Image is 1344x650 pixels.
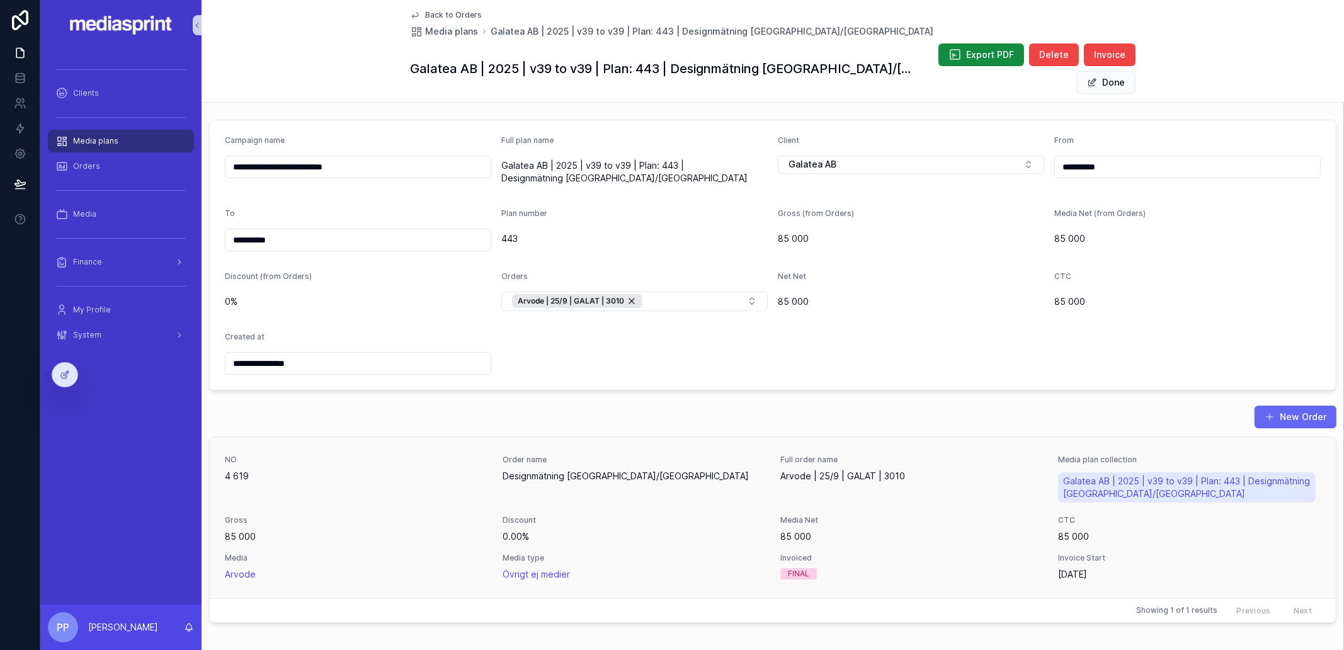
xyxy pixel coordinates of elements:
[491,25,933,38] a: Galatea AB | 2025 | v39 to v39 | Plan: 443 | Designmätning [GEOGRAPHIC_DATA]/[GEOGRAPHIC_DATA]
[225,515,487,525] span: Gross
[789,158,836,171] span: Galatea AB
[48,82,194,105] a: Clients
[210,437,1336,598] a: NO4 619Order nameDesignmätning [GEOGRAPHIC_DATA]/[GEOGRAPHIC_DATA]Full order nameArvode | 25/9 | ...
[225,568,256,581] a: Arvode
[966,48,1014,61] span: Export PDF
[501,208,547,218] span: Plan number
[1255,406,1336,428] button: New Order
[73,88,99,98] span: Clients
[1054,208,1146,218] span: Media Net (from Orders)
[1054,232,1321,245] span: 85 000
[73,257,102,267] span: Finance
[780,470,1043,482] span: Arvode | 25/9 | GALAT | 3010
[40,50,202,363] div: scrollable content
[503,470,765,482] span: Designmätning [GEOGRAPHIC_DATA]/[GEOGRAPHIC_DATA]
[48,130,194,152] a: Media plans
[225,295,491,308] span: 0%
[778,295,1044,308] span: 85 000
[225,470,487,482] span: 4 619
[1058,472,1316,503] a: Galatea AB | 2025 | v39 to v39 | Plan: 443 | Designmätning [GEOGRAPHIC_DATA]/[GEOGRAPHIC_DATA]
[48,251,194,273] a: Finance
[778,232,1044,245] span: 85 000
[503,530,765,543] span: 0.00%
[73,305,111,315] span: My Profile
[1076,71,1136,94] button: Done
[69,15,173,35] img: App logo
[938,43,1024,66] button: Export PDF
[410,25,478,38] a: Media plans
[788,568,809,579] div: FINAL
[1058,515,1321,525] span: CTC
[225,135,285,145] span: Campaign name
[410,60,913,77] h1: Galatea AB | 2025 | v39 to v39 | Plan: 443 | Designmätning [GEOGRAPHIC_DATA]/[GEOGRAPHIC_DATA]
[503,553,765,563] span: Media type
[1029,43,1079,66] button: Delete
[48,203,194,225] a: Media
[778,156,1044,173] button: Select Button
[73,330,101,340] span: System
[518,296,624,306] span: Arvode | 25/9 | GALAT | 3010
[780,530,1043,543] span: 85 000
[225,332,265,341] span: Created at
[501,135,554,145] span: Full plan name
[503,515,765,525] span: Discount
[778,208,854,218] span: Gross (from Orders)
[1058,553,1321,563] span: Invoice Start
[1058,568,1321,581] span: [DATE]
[780,515,1043,525] span: Media Net
[780,553,1043,563] span: Invoiced
[778,135,799,145] span: Client
[780,455,1043,465] span: Full order name
[1054,271,1071,281] span: CTC
[501,292,768,311] button: Select Button
[1058,530,1321,543] span: 85 000
[1,60,24,83] iframe: Spotlight
[501,232,768,245] span: 443
[225,455,487,465] span: NO
[503,568,570,581] a: Övrigt ej medier
[225,530,487,543] span: 85 000
[225,271,312,281] span: Discount (from Orders)
[73,161,100,171] span: Orders
[1054,295,1321,308] span: 85 000
[88,621,158,634] p: [PERSON_NAME]
[503,455,765,465] span: Order name
[1063,475,1311,500] span: Galatea AB | 2025 | v39 to v39 | Plan: 443 | Designmätning [GEOGRAPHIC_DATA]/[GEOGRAPHIC_DATA]
[48,299,194,321] a: My Profile
[410,10,482,20] a: Back to Orders
[1136,605,1217,615] span: Showing 1 of 1 results
[425,10,482,20] span: Back to Orders
[778,271,806,281] span: Net Net
[48,155,194,178] a: Orders
[1084,43,1136,66] button: Invoice
[1054,135,1074,145] span: From
[1039,48,1069,61] span: Delete
[1058,455,1321,465] span: Media plan collection
[73,209,96,219] span: Media
[1094,48,1125,61] span: Invoice
[512,294,642,308] button: Unselect 1705
[73,136,118,146] span: Media plans
[501,271,528,281] span: Orders
[225,208,235,218] span: To
[57,620,69,635] span: PP
[501,159,768,185] span: Galatea AB | 2025 | v39 to v39 | Plan: 443 | Designmätning [GEOGRAPHIC_DATA]/[GEOGRAPHIC_DATA]
[48,324,194,346] a: System
[425,25,478,38] span: Media plans
[225,553,487,563] span: Media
